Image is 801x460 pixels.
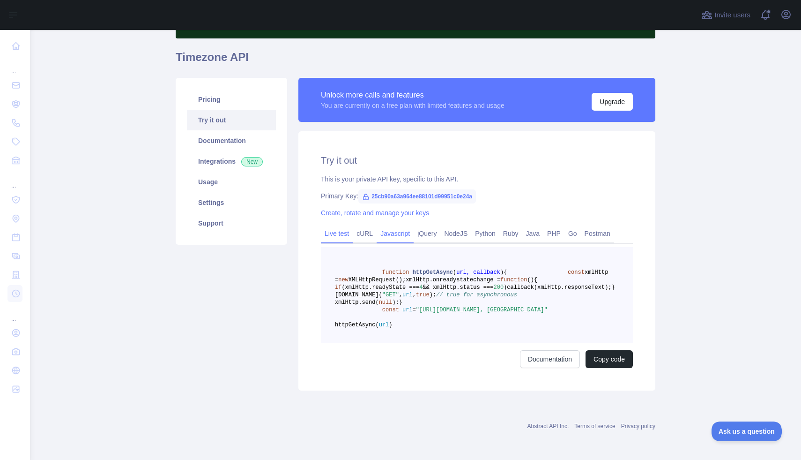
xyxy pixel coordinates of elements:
a: Javascript [377,226,414,241]
span: (xmlHttp.readyState === [341,284,419,291]
span: "GET" [382,292,399,298]
div: Primary Key: [321,191,633,201]
a: Postman [581,226,614,241]
button: Invite users [699,8,752,23]
button: Upgrade [592,93,633,111]
span: } [612,284,615,291]
span: true [416,292,430,298]
a: Support [187,213,276,234]
span: url [402,292,413,298]
a: Create, rotate and manage your keys [321,209,429,217]
span: ) [504,284,507,291]
span: ( [453,269,456,276]
a: Go [564,226,581,241]
span: } [399,299,402,306]
a: Live test [321,226,353,241]
span: 4 [419,284,423,291]
div: ... [7,171,22,189]
span: , [399,292,402,298]
span: 25cb90a63a964ee88101d99951c0e24a [358,189,476,204]
a: Documentation [187,130,276,151]
span: ); [392,299,399,306]
span: "[URL][DOMAIN_NAME], [GEOGRAPHIC_DATA]" [416,307,548,313]
span: url [402,307,413,313]
span: && xmlHttp.status === [423,284,493,291]
a: Privacy policy [621,423,655,430]
div: Unlock more calls and features [321,90,504,101]
a: Python [471,226,499,241]
span: // true for asynchronous [436,292,517,298]
span: const [568,269,585,276]
span: [DOMAIN_NAME]( [335,292,382,298]
span: ); [430,292,436,298]
a: Documentation [520,350,580,368]
a: cURL [353,226,377,241]
span: url, callback [456,269,500,276]
span: ( [527,277,530,283]
span: ) [531,277,534,283]
div: ... [7,56,22,75]
a: Terms of service [574,423,615,430]
span: if [335,284,341,291]
div: ... [7,304,22,323]
span: const [382,307,399,313]
a: Settings [187,192,276,213]
a: Usage [187,172,276,192]
span: url [379,322,389,328]
span: httpGetAsync [413,269,453,276]
span: { [534,277,537,283]
div: You are currently on a free plan with limited features and usage [321,101,504,110]
h2: Try it out [321,154,633,167]
a: Abstract API Inc. [527,423,569,430]
span: httpGetAsync( [335,322,379,328]
span: { [504,269,507,276]
span: , [413,292,416,298]
span: XMLHttpRequest(); [349,277,406,283]
div: This is your private API key, specific to this API. [321,174,633,184]
span: ) [389,322,392,328]
span: xmlHttp.onreadystatechange = [406,277,500,283]
span: null [379,299,393,306]
a: PHP [543,226,564,241]
span: new [338,277,349,283]
a: NodeJS [440,226,471,241]
a: Ruby [499,226,522,241]
span: xmlHttp.send( [335,299,379,306]
iframe: Toggle Customer Support [712,422,782,441]
span: 200 [493,284,504,291]
span: callback(xmlHttp.responseText); [507,284,611,291]
span: ) [500,269,504,276]
a: Pricing [187,89,276,110]
button: Copy code [586,350,633,368]
span: Invite users [714,10,750,21]
a: Integrations New [187,151,276,172]
h1: Timezone API [176,50,655,72]
a: Java [522,226,544,241]
span: function [382,269,409,276]
span: function [500,277,527,283]
a: Try it out [187,110,276,130]
span: = [413,307,416,313]
a: jQuery [414,226,440,241]
span: New [241,157,263,166]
